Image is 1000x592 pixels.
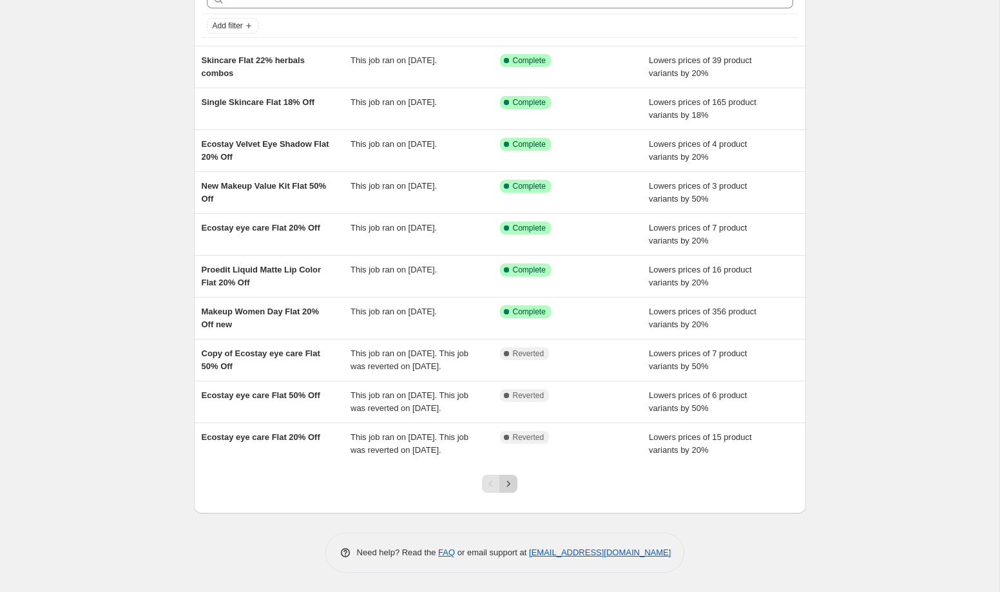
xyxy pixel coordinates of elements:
[202,55,305,78] span: Skincare Flat 22% herbals combos
[513,223,546,233] span: Complete
[213,21,243,31] span: Add filter
[202,97,315,107] span: Single Skincare Flat 18% Off
[357,548,439,557] span: Need help? Read the
[351,139,437,149] span: This job ran on [DATE].
[202,349,320,371] span: Copy of Ecostay eye care Flat 50% Off
[351,432,468,455] span: This job ran on [DATE]. This job was reverted on [DATE].
[649,55,752,78] span: Lowers prices of 39 product variants by 20%
[482,475,517,493] nav: Pagination
[499,475,517,493] button: Next
[207,18,258,33] button: Add filter
[351,181,437,191] span: This job ran on [DATE].
[351,223,437,233] span: This job ran on [DATE].
[649,349,747,371] span: Lowers prices of 7 product variants by 50%
[649,139,747,162] span: Lowers prices of 4 product variants by 20%
[649,97,756,120] span: Lowers prices of 165 product variants by 18%
[202,181,327,204] span: New Makeup Value Kit Flat 50% Off
[351,265,437,274] span: This job ran on [DATE].
[513,55,546,66] span: Complete
[455,548,529,557] span: or email support at
[513,139,546,149] span: Complete
[513,349,544,359] span: Reverted
[513,432,544,443] span: Reverted
[649,307,756,329] span: Lowers prices of 356 product variants by 20%
[202,223,320,233] span: Ecostay eye care Flat 20% Off
[649,223,747,245] span: Lowers prices of 7 product variants by 20%
[513,390,544,401] span: Reverted
[513,181,546,191] span: Complete
[513,307,546,317] span: Complete
[351,97,437,107] span: This job ran on [DATE].
[351,55,437,65] span: This job ran on [DATE].
[438,548,455,557] a: FAQ
[351,307,437,316] span: This job ran on [DATE].
[202,390,320,400] span: Ecostay eye care Flat 50% Off
[513,97,546,108] span: Complete
[513,265,546,275] span: Complete
[649,432,752,455] span: Lowers prices of 15 product variants by 20%
[351,349,468,371] span: This job ran on [DATE]. This job was reverted on [DATE].
[649,181,747,204] span: Lowers prices of 3 product variants by 50%
[649,265,752,287] span: Lowers prices of 16 product variants by 20%
[202,265,322,287] span: Proedit Liquid Matte Lip Color Flat 20% Off
[529,548,671,557] a: [EMAIL_ADDRESS][DOMAIN_NAME]
[202,139,329,162] span: Ecostay Velvet Eye Shadow Flat 20% Off
[202,307,320,329] span: Makeup Women Day Flat 20% Off new
[351,390,468,413] span: This job ran on [DATE]. This job was reverted on [DATE].
[202,432,320,442] span: Ecostay eye care Flat 20% Off
[649,390,747,413] span: Lowers prices of 6 product variants by 50%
